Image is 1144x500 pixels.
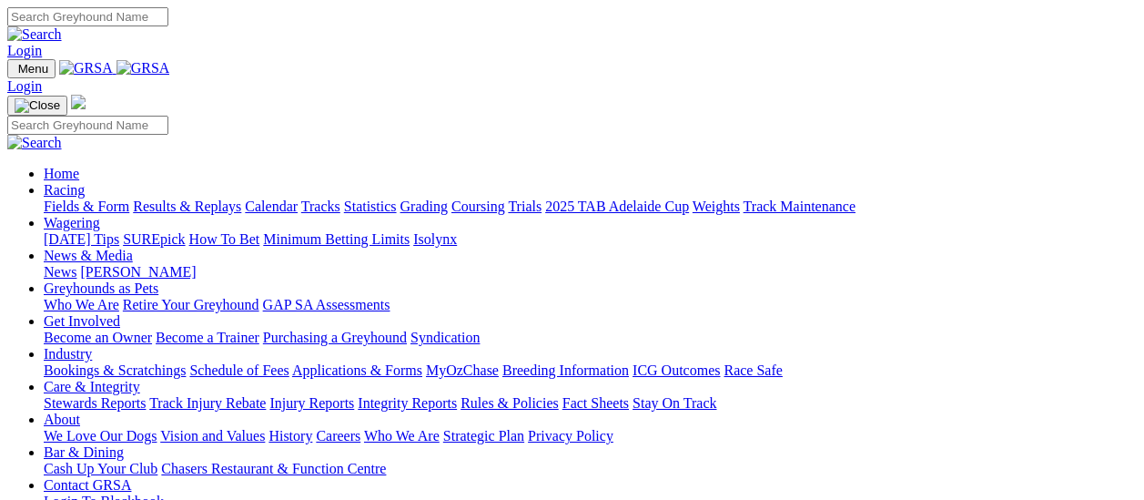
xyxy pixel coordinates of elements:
[44,395,146,411] a: Stewards Reports
[292,362,422,378] a: Applications & Forms
[301,199,340,214] a: Tracks
[44,412,80,427] a: About
[44,379,140,394] a: Care & Integrity
[44,313,120,329] a: Get Involved
[7,59,56,78] button: Toggle navigation
[724,362,782,378] a: Race Safe
[410,330,480,345] a: Syndication
[693,199,740,214] a: Weights
[44,461,1137,477] div: Bar & Dining
[7,7,168,26] input: Search
[133,199,241,214] a: Results & Replays
[269,395,354,411] a: Injury Reports
[71,95,86,109] img: logo-grsa-white.png
[44,264,76,280] a: News
[44,182,85,198] a: Racing
[80,264,196,280] a: [PERSON_NAME]
[149,395,266,411] a: Track Injury Rebate
[44,346,92,362] a: Industry
[461,395,559,411] a: Rules & Policies
[44,199,1137,215] div: Racing
[443,428,524,444] a: Strategic Plan
[502,362,629,378] a: Breeding Information
[189,231,260,247] a: How To Bet
[245,199,298,214] a: Calendar
[7,135,62,151] img: Search
[263,231,410,247] a: Minimum Betting Limits
[44,362,186,378] a: Bookings & Scratchings
[44,281,158,296] a: Greyhounds as Pets
[263,297,390,312] a: GAP SA Assessments
[426,362,499,378] a: MyOzChase
[7,78,42,94] a: Login
[44,330,152,345] a: Become an Owner
[545,199,689,214] a: 2025 TAB Adelaide Cup
[528,428,613,444] a: Privacy Policy
[116,60,170,77] img: GRSA
[44,428,157,444] a: We Love Our Dogs
[18,62,48,76] span: Menu
[44,444,124,460] a: Bar & Dining
[44,477,131,493] a: Contact GRSA
[44,264,1137,281] div: News & Media
[44,199,129,214] a: Fields & Form
[7,116,168,135] input: Search
[7,43,42,58] a: Login
[44,330,1137,346] div: Get Involved
[160,428,265,444] a: Vision and Values
[451,199,505,214] a: Coursing
[508,199,542,214] a: Trials
[744,199,855,214] a: Track Maintenance
[161,461,386,476] a: Chasers Restaurant & Function Centre
[7,26,62,43] img: Search
[44,231,119,247] a: [DATE] Tips
[123,297,259,312] a: Retire Your Greyhound
[44,362,1137,379] div: Industry
[44,215,100,230] a: Wagering
[156,330,259,345] a: Become a Trainer
[44,231,1137,248] div: Wagering
[44,297,119,312] a: Who We Are
[400,199,448,214] a: Grading
[633,395,716,411] a: Stay On Track
[7,96,67,116] button: Toggle navigation
[123,231,185,247] a: SUREpick
[562,395,629,411] a: Fact Sheets
[44,166,79,181] a: Home
[364,428,440,444] a: Who We Are
[15,98,60,113] img: Close
[358,395,457,411] a: Integrity Reports
[59,60,113,77] img: GRSA
[263,330,407,345] a: Purchasing a Greyhound
[44,428,1137,444] div: About
[268,428,312,444] a: History
[344,199,397,214] a: Statistics
[44,395,1137,412] div: Care & Integrity
[44,461,157,476] a: Cash Up Your Club
[189,362,289,378] a: Schedule of Fees
[44,297,1137,313] div: Greyhounds as Pets
[633,362,720,378] a: ICG Outcomes
[316,428,360,444] a: Careers
[413,231,457,247] a: Isolynx
[44,248,133,263] a: News & Media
